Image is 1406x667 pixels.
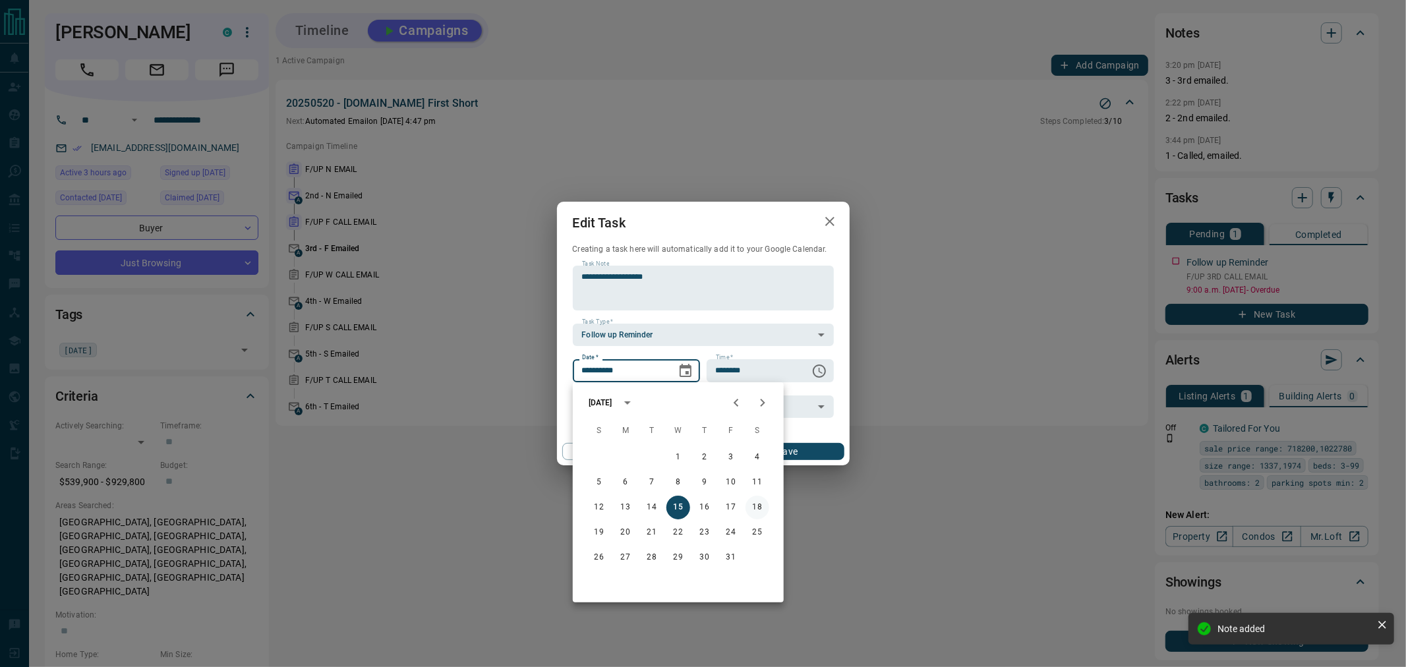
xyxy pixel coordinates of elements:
[719,471,743,494] button: 10
[749,390,776,416] button: Next month
[719,521,743,544] button: 24
[719,418,743,444] span: Friday
[589,397,612,409] div: [DATE]
[693,546,717,569] button: 30
[573,324,834,346] div: Follow up Reminder
[716,353,733,362] label: Time
[723,390,749,416] button: Previous month
[640,471,664,494] button: 7
[746,418,769,444] span: Saturday
[614,496,637,519] button: 13
[640,496,664,519] button: 14
[672,358,699,384] button: Choose date, selected date is Oct 15, 2025
[616,391,639,414] button: calendar view is open, switch to year view
[693,496,717,519] button: 16
[806,358,833,384] button: Choose time, selected time is 9:00 AM
[587,496,611,519] button: 12
[640,418,664,444] span: Tuesday
[666,546,690,569] button: 29
[640,521,664,544] button: 21
[693,418,717,444] span: Thursday
[573,244,834,255] p: Creating a task here will automatically add it to your Google Calendar.
[746,471,769,494] button: 11
[746,446,769,469] button: 4
[666,446,690,469] button: 1
[693,446,717,469] button: 2
[587,418,611,444] span: Sunday
[731,443,844,460] button: Save
[587,471,611,494] button: 5
[719,446,743,469] button: 3
[614,546,637,569] button: 27
[746,521,769,544] button: 25
[614,471,637,494] button: 6
[693,471,717,494] button: 9
[582,353,599,362] label: Date
[582,260,609,268] label: Task Note
[693,521,717,544] button: 23
[746,496,769,519] button: 18
[557,202,641,244] h2: Edit Task
[666,496,690,519] button: 15
[1217,623,1372,634] div: Note added
[582,318,613,326] label: Task Type
[666,471,690,494] button: 8
[614,418,637,444] span: Monday
[562,443,675,460] button: Cancel
[587,546,611,569] button: 26
[666,418,690,444] span: Wednesday
[719,546,743,569] button: 31
[719,496,743,519] button: 17
[666,521,690,544] button: 22
[640,546,664,569] button: 28
[587,521,611,544] button: 19
[614,521,637,544] button: 20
